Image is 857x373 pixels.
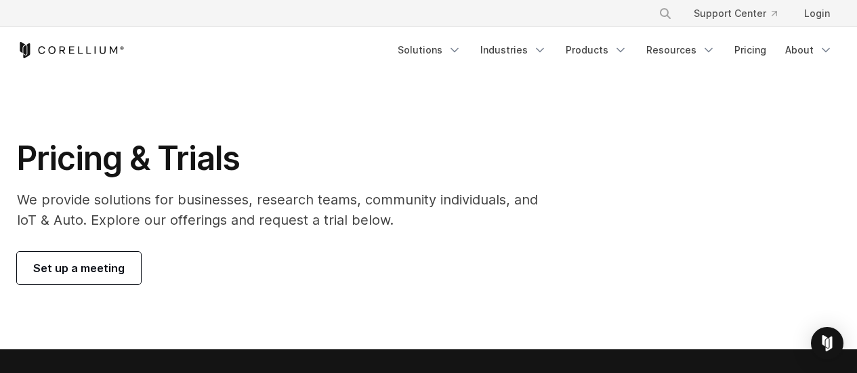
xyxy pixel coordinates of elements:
[33,260,125,276] span: Set up a meeting
[726,38,774,62] a: Pricing
[390,38,841,62] div: Navigation Menu
[390,38,469,62] a: Solutions
[642,1,841,26] div: Navigation Menu
[638,38,724,62] a: Resources
[811,327,843,359] div: Open Intercom Messenger
[777,38,841,62] a: About
[17,138,557,179] h1: Pricing & Trials
[17,190,557,230] p: We provide solutions for businesses, research teams, community individuals, and IoT & Auto. Explo...
[17,252,141,284] a: Set up a meeting
[17,42,125,58] a: Corellium Home
[558,38,635,62] a: Products
[793,1,841,26] a: Login
[472,38,555,62] a: Industries
[653,1,677,26] button: Search
[683,1,788,26] a: Support Center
